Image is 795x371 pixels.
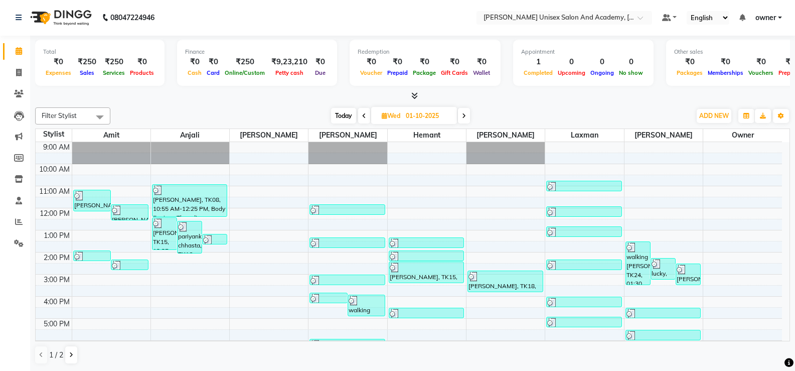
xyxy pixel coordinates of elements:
[49,350,63,360] span: 1 / 2
[521,56,555,68] div: 1
[42,230,72,241] div: 1:00 PM
[651,259,675,279] div: lucky, TK21, 02:15 PM-03:15 PM, Styling Men's - Hairt Cut With Wash,Body Basics - Threading Eyebrow
[438,56,470,68] div: ₹0
[385,56,410,68] div: ₹0
[466,129,545,142] span: [PERSON_NAME]
[616,56,646,68] div: 0
[185,69,204,76] span: Cash
[403,108,453,123] input: 2025-10-01
[389,238,463,248] div: Seema, TK12, 01:20 PM-01:50 PM, WoMen's Hair Color - Root Touchup Base Shade
[470,69,493,76] span: Wallet
[547,317,621,327] div: [PERSON_NAME], TK30, 04:55 PM-05:25 PM, WoMen's Styling - Hair Cut With Wash
[185,48,329,56] div: Finance
[42,319,72,329] div: 5:00 PM
[438,69,470,76] span: Gift Cards
[746,69,776,76] span: Vouchers
[127,56,156,68] div: ₹0
[626,308,700,318] div: walking [PERSON_NAME], TK26, 04:30 PM-05:00 PM, Styling Men's - [PERSON_NAME]/Shave
[358,56,385,68] div: ₹0
[310,275,384,285] div: arya, TK23, 03:00 PM-03:30 PM, Styling Men's - Hairt Cut With Wash
[43,56,74,68] div: ₹0
[42,275,72,285] div: 3:00 PM
[389,251,463,261] div: [PERSON_NAME], TK17, 01:55 PM-02:25 PM, WoMen's Styling - Hair Trimming With Wash
[273,69,306,76] span: Petty cash
[42,297,72,307] div: 4:00 PM
[470,56,493,68] div: ₹0
[547,227,621,236] div: neha, TK11, 12:50 PM-01:20 PM, WoMen's Styling - Hair Wash Blowdry
[37,164,72,175] div: 10:00 AM
[588,69,616,76] span: Ongoing
[111,260,148,270] div: [PERSON_NAME], TK19, 02:20 PM-02:50 PM, WoMen's Styling - Hair Cut With Wash
[624,129,703,142] span: [PERSON_NAME]
[230,129,308,142] span: [PERSON_NAME]
[43,69,74,76] span: Expenses
[204,56,222,68] div: ₹0
[178,221,202,253] div: pariyanka chhasta, TK16, 12:35 PM-02:05 PM, Body Basics - Threading Eyebrow,Body Basics - Threadi...
[389,308,463,318] div: sumi, TK28, 04:30 PM-05:00 PM, WoMen's Hair Treatment - Ola Plex
[308,129,387,142] span: [PERSON_NAME]
[222,69,267,76] span: Online/Custom
[43,48,156,56] div: Total
[74,56,100,68] div: ₹250
[203,234,227,244] div: [PERSON_NAME], TK13, 01:10 PM-01:40 PM, Waxing - Rica Full Arms
[100,56,127,68] div: ₹250
[74,190,110,211] div: [PERSON_NAME], TK03, 11:10 AM-12:10 PM, WoMen's Styling - Hair Cut With Wash,WoMen's Styling - Ha...
[468,271,542,292] div: [PERSON_NAME], TK18, 02:50 PM-03:50 PM, Body Basics - Threading Eyebrow,Body Basics - Threading U...
[545,129,623,142] span: laxman
[385,69,410,76] span: Prepaid
[38,208,72,219] div: 12:00 PM
[36,129,72,140] div: Stylist
[699,112,729,119] span: ADD NEW
[310,205,384,214] div: walking [PERSON_NAME], TK05, 11:50 AM-12:20 PM, WoMen's Styling - Hair Cut With Wash
[521,48,646,56] div: Appointment
[185,56,204,68] div: ₹0
[77,69,97,76] span: Sales
[267,56,311,68] div: ₹9,23,210
[547,207,621,216] div: [PERSON_NAME], TK07, 11:55 AM-12:25 PM, WoMen's Styling - Hair Cut With Wash
[331,108,356,123] span: Today
[151,129,229,142] span: anjali
[555,56,588,68] div: 0
[111,205,148,220] div: [PERSON_NAME], TK09, 11:50 AM-12:35 PM, Womens Hair Treatment- fiber clinix tri bond spa
[588,56,616,68] div: 0
[72,129,150,142] span: Amit
[626,242,650,285] div: walking [PERSON_NAME], TK24, 01:30 PM-03:30 PM, Styling Men's - Hairt Cut With Wash,Styling Men's...
[152,185,227,216] div: [PERSON_NAME], TK08, 10:55 AM-12:25 PM, Body Basics - Threading Eyebrow,Body Basics - Threading U...
[626,330,700,340] div: tarun, TK32, 05:30 PM-06:00 PM, Styling Men's - Hairt Cut With Wash
[703,129,782,142] span: owner
[674,69,705,76] span: Packages
[358,48,493,56] div: Redemption
[388,129,466,142] span: hemant
[222,56,267,68] div: ₹250
[674,56,705,68] div: ₹0
[616,69,646,76] span: No show
[41,142,72,153] div: 9:00 AM
[746,56,776,68] div: ₹0
[152,218,177,250] div: [PERSON_NAME], TK15, 12:25 PM-01:55 PM, D-Tan - Raga D-Tan,Face Cleanups - Lotus,Waxing - Rica Un...
[676,264,700,285] div: [PERSON_NAME], TK25, 02:30 PM-03:30 PM, Styling Men's - Hairt Cut With Wash,Styling Men's - [PERS...
[310,238,384,248] div: neha, TK11, 01:20 PM-01:50 PM, WoMen's Styling - Hair Wash Blowdry
[100,69,127,76] span: Services
[547,297,621,307] div: walking [PERSON_NAME], TK26, 04:00 PM-04:30 PM, Styling Men's - Hairt Cut With Wash
[697,109,731,123] button: ADD NEW
[379,112,403,119] span: Wed
[110,4,154,32] b: 08047224946
[410,69,438,76] span: Package
[127,69,156,76] span: Products
[410,56,438,68] div: ₹0
[389,262,463,283] div: [PERSON_NAME], TK15, 02:25 PM-03:25 PM, Women'sHair Treatmentt- Protien Rush Spa Treatment
[310,339,384,349] div: [PERSON_NAME], TK33, 05:55 PM-06:25 PM, Womens styling- hair ironing without wash
[705,69,746,76] span: Memberships
[755,13,776,23] span: owner
[521,69,555,76] span: Completed
[42,341,72,351] div: 6:00 PM
[42,253,72,263] div: 2:00 PM
[26,4,94,32] img: logo
[705,56,746,68] div: ₹0
[348,295,385,316] div: walking [PERSON_NAME], TK27, 03:55 PM-04:55 PM, Styling Men's - Hairt Cut With Wash,Styling Men's...
[204,69,222,76] span: Card
[555,69,588,76] span: Upcoming
[311,56,329,68] div: ₹0
[37,186,72,197] div: 11:00 AM
[547,260,621,270] div: [PERSON_NAME], TK18, 02:20 PM-02:50 PM, WoMen's Styling - Hair Cut With Wash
